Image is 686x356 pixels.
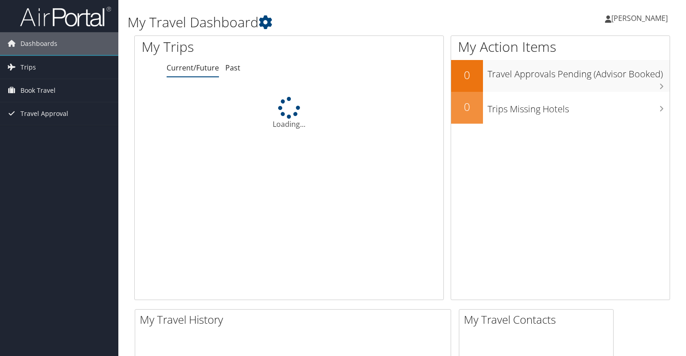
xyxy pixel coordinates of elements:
[488,63,670,80] h3: Travel Approvals Pending (Advisor Booked)
[488,98,670,115] h3: Trips Missing Hotels
[167,63,219,73] a: Current/Future
[451,37,670,56] h1: My Action Items
[20,102,68,125] span: Travel Approval
[135,97,443,130] div: Loading...
[127,13,494,32] h1: My Travel Dashboard
[464,312,613,327] h2: My Travel Contacts
[20,56,36,79] span: Trips
[451,60,670,92] a: 0Travel Approvals Pending (Advisor Booked)
[20,32,57,55] span: Dashboards
[451,67,483,83] h2: 0
[140,312,451,327] h2: My Travel History
[20,79,56,102] span: Book Travel
[20,6,111,27] img: airportal-logo.png
[451,92,670,124] a: 0Trips Missing Hotels
[142,37,308,56] h1: My Trips
[451,99,483,115] h2: 0
[225,63,240,73] a: Past
[605,5,677,32] a: [PERSON_NAME]
[611,13,668,23] span: [PERSON_NAME]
